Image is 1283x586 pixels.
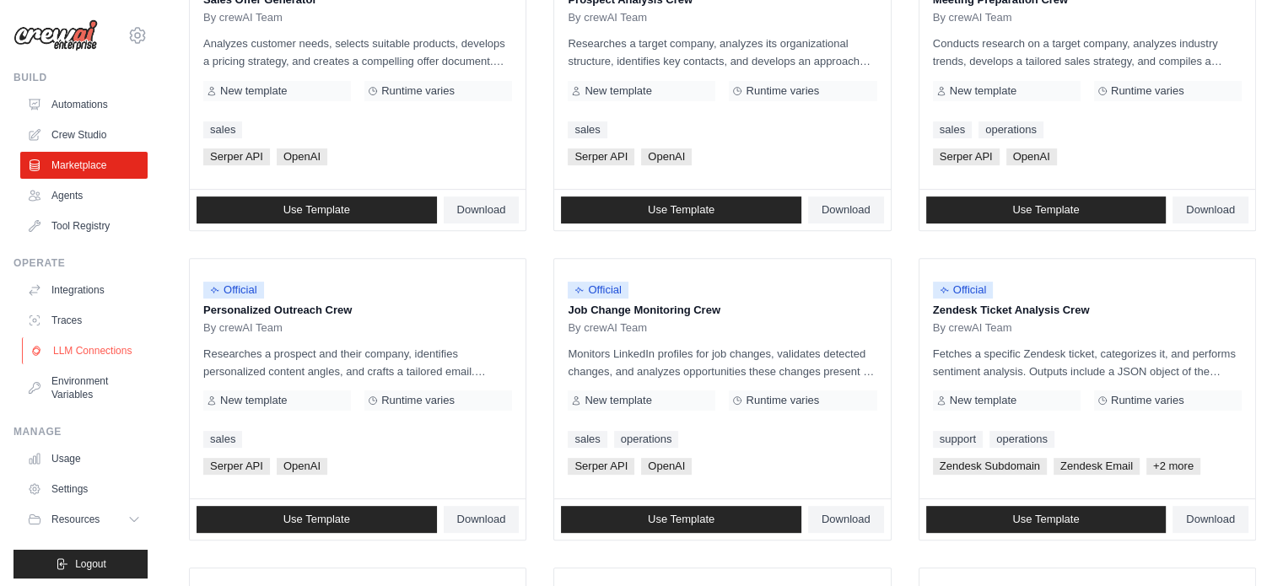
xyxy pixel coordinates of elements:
a: LLM Connections [22,337,149,364]
button: Logout [13,550,148,578]
a: Download [1172,196,1248,223]
a: Use Template [926,506,1167,533]
span: Use Template [648,203,714,217]
span: By crewAI Team [203,321,283,335]
p: Personalized Outreach Crew [203,302,512,319]
span: Serper API [203,148,270,165]
a: operations [989,431,1054,448]
p: Fetches a specific Zendesk ticket, categorizes it, and performs sentiment analysis. Outputs inclu... [933,345,1242,380]
a: Marketplace [20,152,148,179]
span: Use Template [1012,203,1079,217]
a: Agents [20,182,148,209]
span: Official [933,282,994,298]
p: Researches a target company, analyzes its organizational structure, identifies key contacts, and ... [568,35,876,70]
p: Conducts research on a target company, analyzes industry trends, develops a tailored sales strate... [933,35,1242,70]
span: New template [220,84,287,98]
a: Use Template [197,196,437,223]
a: Download [808,196,884,223]
span: +2 more [1146,458,1200,475]
a: Usage [20,445,148,472]
a: Use Template [561,506,801,533]
p: Zendesk Ticket Analysis Crew [933,302,1242,319]
button: Resources [20,506,148,533]
span: Download [1186,203,1235,217]
a: Tool Registry [20,212,148,239]
div: Manage [13,425,148,438]
span: Official [568,282,628,298]
a: Crew Studio [20,121,148,148]
a: Use Template [197,506,437,533]
p: Analyzes customer needs, selects suitable products, develops a pricing strategy, and creates a co... [203,35,512,70]
span: Serper API [933,148,1000,165]
span: By crewAI Team [568,11,647,24]
a: Download [1172,506,1248,533]
span: Download [1186,513,1235,526]
span: Use Template [648,513,714,526]
span: By crewAI Team [933,321,1012,335]
div: Operate [13,256,148,270]
a: Traces [20,307,148,334]
span: Runtime varies [381,84,455,98]
p: Monitors LinkedIn profiles for job changes, validates detected changes, and analyzes opportunitie... [568,345,876,380]
div: Build [13,71,148,84]
span: Serper API [568,148,634,165]
p: Job Change Monitoring Crew [568,302,876,319]
p: Researches a prospect and their company, identifies personalized content angles, and crafts a tai... [203,345,512,380]
span: Zendesk Subdomain [933,458,1047,475]
a: operations [614,431,679,448]
span: OpenAI [277,148,327,165]
a: support [933,431,983,448]
span: Zendesk Email [1054,458,1140,475]
span: Resources [51,513,100,526]
span: OpenAI [641,458,692,475]
span: New template [950,84,1016,98]
span: OpenAI [277,458,327,475]
a: Environment Variables [20,368,148,408]
a: Download [444,196,520,223]
a: sales [203,121,242,138]
span: Use Template [283,203,350,217]
span: Runtime varies [746,394,819,407]
img: Logo [13,19,98,51]
span: By crewAI Team [568,321,647,335]
span: Official [203,282,264,298]
span: Runtime varies [1111,84,1184,98]
span: Serper API [203,458,270,475]
a: Download [808,506,884,533]
a: Automations [20,91,148,118]
span: By crewAI Team [203,11,283,24]
a: operations [978,121,1043,138]
a: Integrations [20,277,148,304]
span: By crewAI Team [933,11,1012,24]
a: Use Template [561,196,801,223]
span: OpenAI [641,148,692,165]
span: Serper API [568,458,634,475]
span: Download [457,513,506,526]
a: sales [568,431,606,448]
a: Use Template [926,196,1167,223]
span: OpenAI [1006,148,1057,165]
span: New template [585,394,651,407]
span: Download [822,513,871,526]
a: Settings [20,476,148,503]
span: Use Template [1012,513,1079,526]
span: New template [585,84,651,98]
span: Runtime varies [1111,394,1184,407]
a: sales [568,121,606,138]
span: New template [950,394,1016,407]
span: Download [822,203,871,217]
span: Use Template [283,513,350,526]
span: Runtime varies [381,394,455,407]
span: Runtime varies [746,84,819,98]
span: New template [220,394,287,407]
span: Logout [75,557,106,571]
a: Download [444,506,520,533]
span: Download [457,203,506,217]
a: sales [933,121,972,138]
a: sales [203,431,242,448]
